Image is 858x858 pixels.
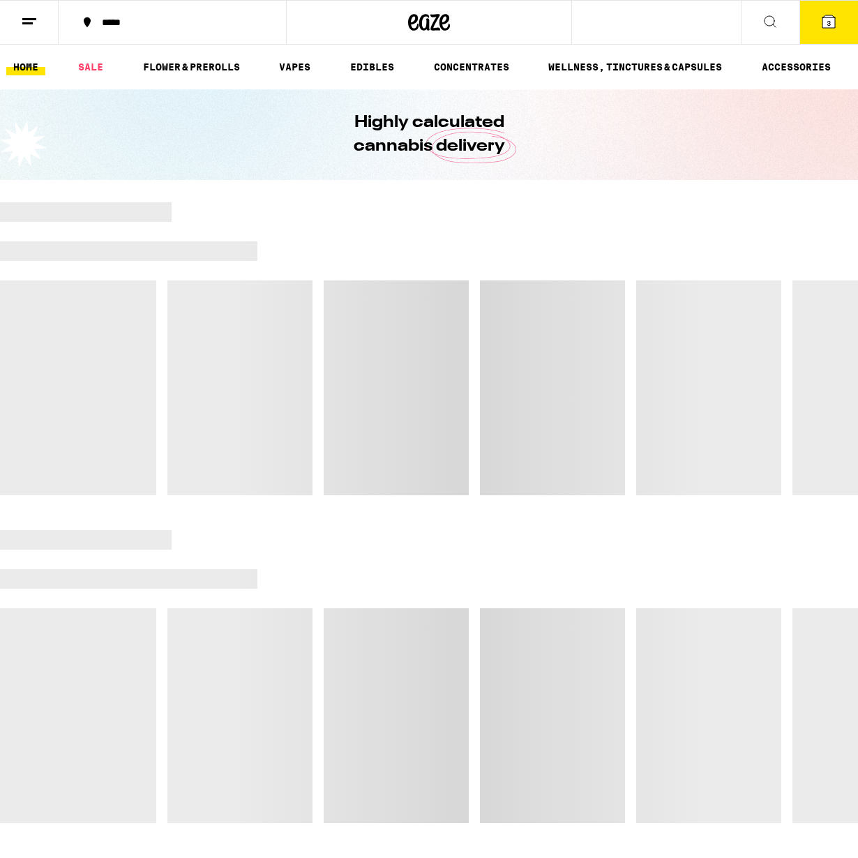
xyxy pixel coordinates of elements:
h1: Highly calculated cannabis delivery [314,111,544,158]
a: VAPES [272,59,317,75]
a: CONCENTRATES [427,59,516,75]
a: ACCESSORIES [755,59,838,75]
a: FLOWER & PREROLLS [136,59,247,75]
a: WELLNESS, TINCTURES & CAPSULES [541,59,729,75]
a: HOME [6,59,45,75]
a: EDIBLES [343,59,401,75]
button: 3 [799,1,858,44]
span: 3 [827,19,831,27]
a: SALE [71,59,110,75]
